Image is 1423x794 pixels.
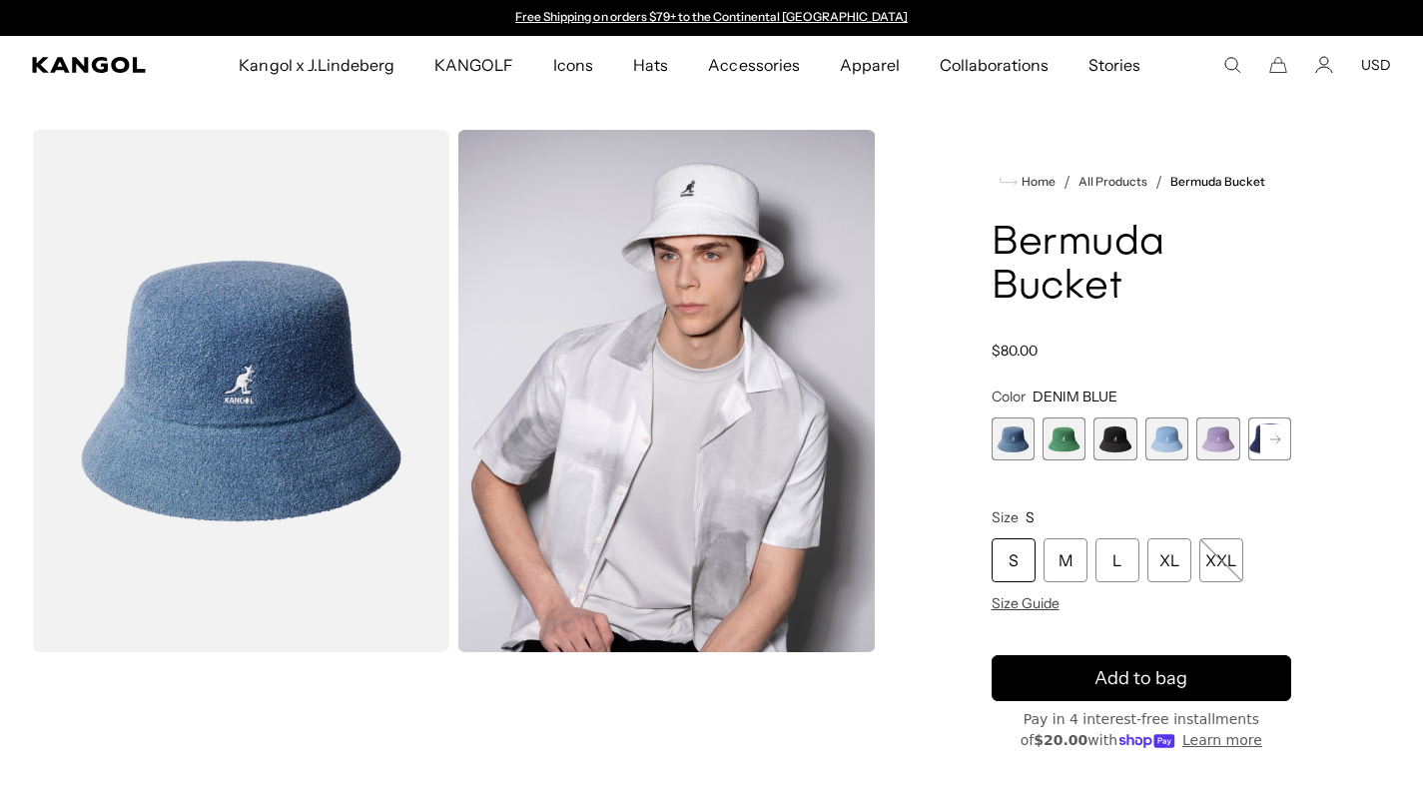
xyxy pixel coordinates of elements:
div: 6 of 11 [1248,417,1291,460]
nav: breadcrumbs [992,170,1291,194]
div: XXL [1199,538,1243,582]
div: 4 of 11 [1145,417,1188,460]
a: Free Shipping on orders $79+ to the Continental [GEOGRAPHIC_DATA] [515,9,908,24]
label: Navy [1248,417,1291,460]
a: Hats [613,36,688,94]
img: bermuda-bucket-white [457,130,875,652]
div: 5 of 11 [1196,417,1239,460]
a: Account [1315,56,1333,74]
summary: Search here [1223,56,1241,74]
label: Glacier [1145,417,1188,460]
span: Size [992,508,1019,526]
a: Apparel [820,36,920,94]
span: Add to bag [1094,665,1187,692]
a: Collaborations [920,36,1068,94]
a: Accessories [688,36,819,94]
span: Kangol x J.Lindeberg [239,36,394,94]
div: XL [1147,538,1191,582]
label: Turf Green [1043,417,1085,460]
span: Accessories [708,36,799,94]
div: 1 of 11 [992,417,1035,460]
label: Digital Lavender [1196,417,1239,460]
span: Hats [633,36,668,94]
a: Bermuda Bucket [1170,175,1265,189]
div: 2 of 11 [1043,417,1085,460]
button: Cart [1269,56,1287,74]
span: Home [1018,175,1056,189]
button: Add to bag [992,655,1291,701]
span: Apparel [840,36,900,94]
span: DENIM BLUE [1033,388,1117,405]
span: Color [992,388,1026,405]
label: Black [1093,417,1136,460]
div: M [1044,538,1087,582]
a: KANGOLF [414,36,533,94]
a: Icons [533,36,613,94]
div: 3 of 11 [1093,417,1136,460]
span: Collaborations [940,36,1049,94]
a: Home [1000,173,1056,191]
a: Kangol [32,57,157,73]
span: Size Guide [992,594,1060,612]
button: USD [1361,56,1391,74]
a: All Products [1078,175,1147,189]
div: Announcement [506,10,918,26]
span: S [1026,508,1035,526]
slideshow-component: Announcement bar [506,10,918,26]
label: DENIM BLUE [992,417,1035,460]
li: / [1056,170,1070,194]
a: Stories [1068,36,1160,94]
div: L [1095,538,1139,582]
h1: Bermuda Bucket [992,222,1291,310]
div: 1 of 2 [506,10,918,26]
span: KANGOLF [434,36,513,94]
div: S [992,538,1036,582]
li: / [1147,170,1162,194]
span: $80.00 [992,342,1038,360]
span: Icons [553,36,593,94]
img: color-denim-blue [32,130,449,652]
span: Stories [1088,36,1140,94]
a: Kangol x J.Lindeberg [219,36,414,94]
